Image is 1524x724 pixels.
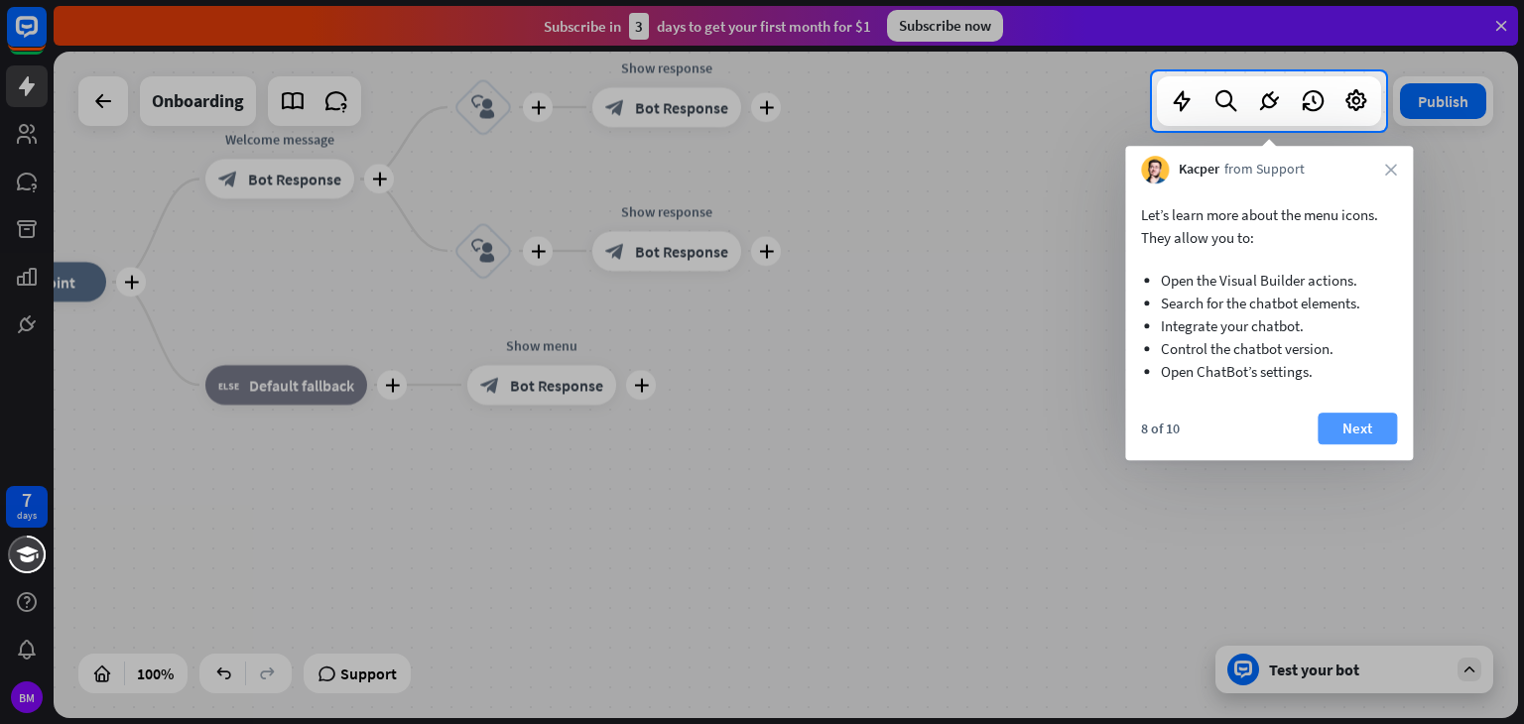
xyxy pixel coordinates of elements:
li: Search for the chatbot elements. [1161,292,1377,314]
p: Let’s learn more about the menu icons. They allow you to: [1141,203,1397,249]
li: Integrate your chatbot. [1161,314,1377,337]
div: 8 of 10 [1141,420,1180,437]
i: close [1385,164,1397,176]
li: Open ChatBot’s settings. [1161,360,1377,383]
button: Open LiveChat chat widget [16,8,75,67]
button: Next [1318,413,1397,444]
span: Kacper [1179,160,1219,180]
li: Control the chatbot version. [1161,337,1377,360]
span: from Support [1224,160,1305,180]
li: Open the Visual Builder actions. [1161,269,1377,292]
